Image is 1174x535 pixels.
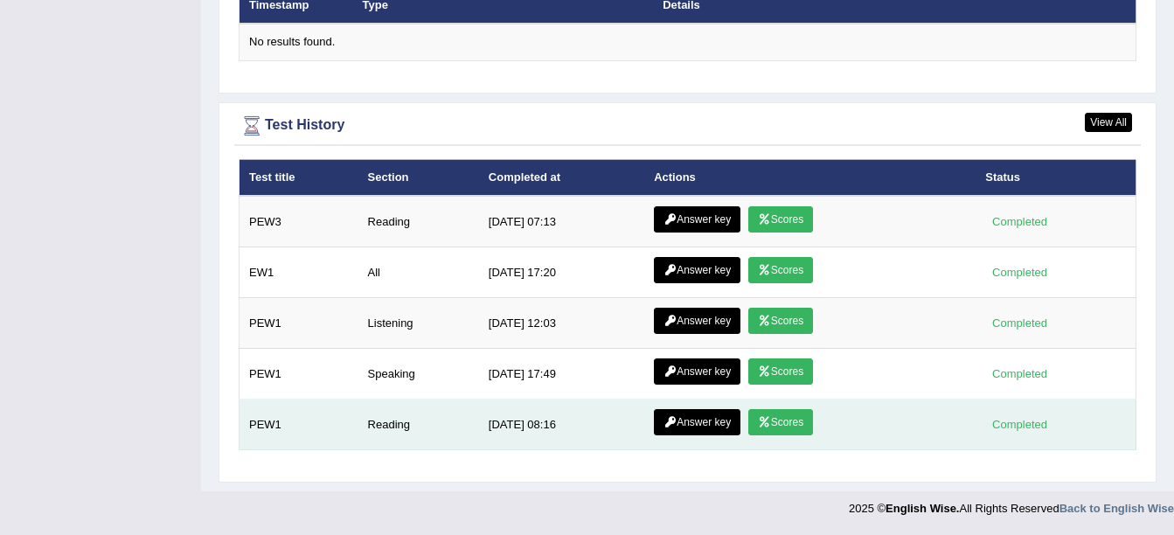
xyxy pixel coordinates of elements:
[654,206,740,233] a: Answer key
[985,212,1053,231] div: Completed
[748,409,813,435] a: Scores
[644,159,976,196] th: Actions
[985,314,1053,332] div: Completed
[358,349,479,400] td: Speaking
[240,159,358,196] th: Test title
[976,159,1136,196] th: Status
[358,298,479,349] td: Listening
[239,113,1136,139] div: Test History
[654,358,740,385] a: Answer key
[479,247,644,298] td: [DATE] 17:20
[748,358,813,385] a: Scores
[1085,113,1132,132] a: View All
[748,257,813,283] a: Scores
[240,298,358,349] td: PEW1
[479,349,644,400] td: [DATE] 17:49
[1059,502,1174,515] a: Back to English Wise
[479,159,644,196] th: Completed at
[358,196,479,247] td: Reading
[249,34,1126,51] div: No results found.
[985,415,1053,434] div: Completed
[479,196,644,247] td: [DATE] 07:13
[358,400,479,450] td: Reading
[654,409,740,435] a: Answer key
[886,502,959,515] strong: English Wise.
[358,247,479,298] td: All
[240,349,358,400] td: PEW1
[240,196,358,247] td: PEW3
[985,365,1053,383] div: Completed
[479,298,644,349] td: [DATE] 12:03
[240,247,358,298] td: EW1
[479,400,644,450] td: [DATE] 08:16
[654,257,740,283] a: Answer key
[240,400,358,450] td: PEW1
[358,159,479,196] th: Section
[748,308,813,334] a: Scores
[654,308,740,334] a: Answer key
[748,206,813,233] a: Scores
[849,491,1174,517] div: 2025 © All Rights Reserved
[985,263,1053,281] div: Completed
